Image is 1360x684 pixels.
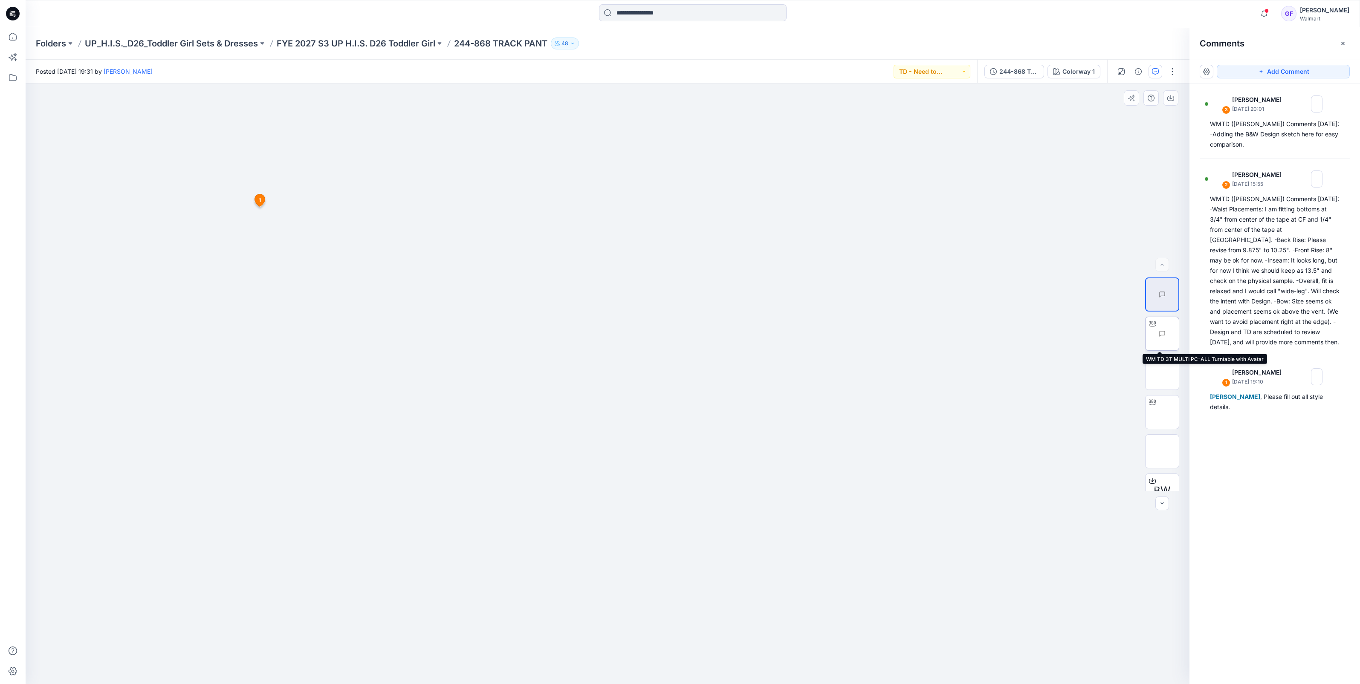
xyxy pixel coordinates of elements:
[1222,181,1230,189] div: 2
[1232,180,1287,188] p: [DATE] 15:55
[85,38,258,49] a: UP_H.I.S._D26_Toddler Girl Sets & Dresses
[1300,15,1349,22] div: Walmart
[1232,378,1287,386] p: [DATE] 19:10
[1062,67,1095,76] div: Colorway 1
[1232,367,1287,378] p: [PERSON_NAME]
[1131,65,1145,78] button: Details
[1232,95,1287,105] p: [PERSON_NAME]
[454,38,547,49] p: 244-868 TRACK PANT
[36,38,66,49] a: Folders
[999,67,1039,76] div: 244-868 TRACK PANT
[984,65,1044,78] button: 244-868 TRACK PANT
[1210,393,1260,400] span: [PERSON_NAME]
[1210,194,1340,347] div: WMTD ([PERSON_NAME]) Comments [DATE]: -Waist Placements: I am fitting bottoms at 3/4" from center...
[1281,6,1296,21] div: GF
[1232,170,1287,180] p: [PERSON_NAME]
[1232,105,1287,113] p: [DATE] 20:01
[277,38,435,49] a: FYE 2027 S3 UP H.I.S. D26 Toddler Girl
[1217,65,1350,78] button: Add Comment
[1047,65,1100,78] button: Colorway 1
[1222,106,1230,114] div: 3
[1212,170,1229,188] img: Kristin Veit
[36,67,153,76] span: Posted [DATE] 19:31 by
[1210,392,1340,412] div: , Please fill out all style details.
[1154,483,1171,498] span: BW
[1212,368,1229,385] img: Kristin Veit
[1300,5,1349,15] div: [PERSON_NAME]
[1210,119,1340,150] div: WMTD ([PERSON_NAME]) Comments [DATE]: -Adding the B&W Design sketch here for easy comparison.
[104,68,153,75] a: [PERSON_NAME]
[1212,95,1229,113] img: Kristin Veit
[1222,378,1230,387] div: 1
[1200,38,1244,49] h2: Comments
[551,38,579,49] button: 48
[561,39,568,48] p: 48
